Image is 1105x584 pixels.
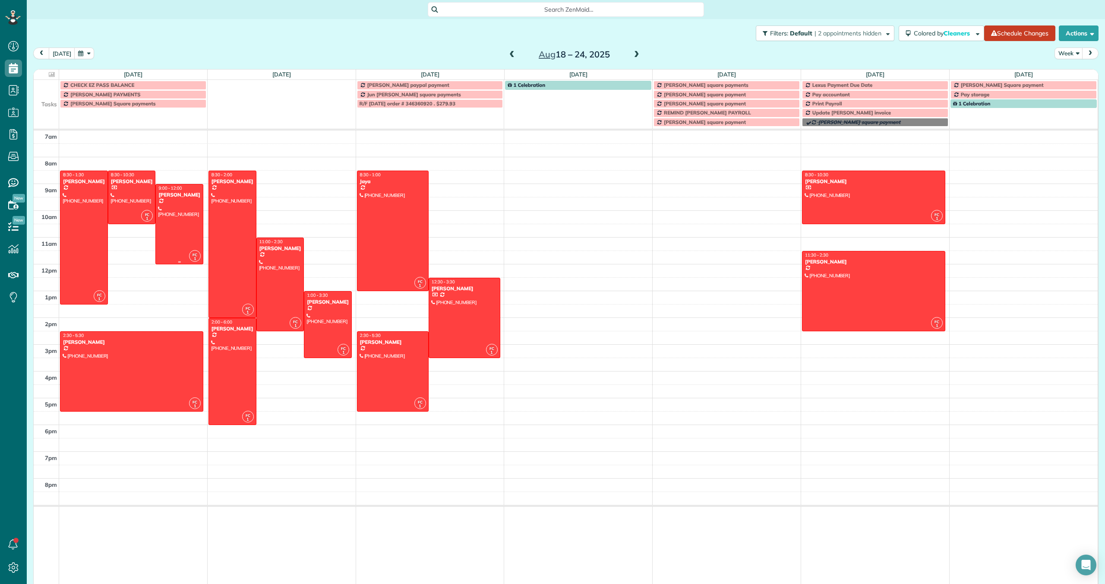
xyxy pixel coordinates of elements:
[193,252,197,257] span: FC
[664,109,751,116] span: REMIND [PERSON_NAME] PAYROLL
[259,245,302,251] div: [PERSON_NAME]
[259,239,283,244] span: 11:00 - 2:30
[431,286,498,292] div: [PERSON_NAME]
[1059,25,1099,41] button: Actions
[717,71,736,78] a: [DATE]
[338,349,349,357] small: 1
[243,308,253,317] small: 1
[931,322,942,330] small: 1
[45,321,57,327] span: 2pm
[211,178,254,184] div: [PERSON_NAME]
[899,25,984,41] button: Colored byCleaners
[45,294,57,301] span: 1pm
[145,212,150,217] span: FC
[815,29,881,37] span: | 2 appointments hidden
[45,481,57,488] span: 8pm
[341,346,346,351] span: FC
[812,82,872,88] span: Lexus Payment Due Date
[931,215,942,223] small: 1
[508,82,545,88] span: 1 Celebration
[290,322,301,330] small: 1
[805,252,828,258] span: 11:30 - 2:30
[13,194,25,203] span: New
[63,178,105,184] div: [PERSON_NAME]
[97,292,102,297] span: FC
[818,119,900,125] span: [PERSON_NAME] square payment
[41,267,57,274] span: 12pm
[866,71,884,78] a: [DATE]
[63,172,84,178] span: 8:30 - 1:30
[935,319,939,324] span: FC
[935,212,939,217] span: FC
[41,213,57,220] span: 10am
[111,172,134,178] span: 8:30 - 10:30
[45,428,57,435] span: 6pm
[539,49,556,60] span: Aug
[70,82,134,88] span: CHECK EZ PASS BALANCE
[1076,555,1096,575] div: Open Intercom Messenger
[45,454,57,461] span: 7pm
[293,319,298,324] span: FC
[961,91,990,98] span: Pay storage
[45,401,57,408] span: 5pm
[944,29,971,37] span: Cleaners
[94,295,105,303] small: 1
[13,216,25,225] span: New
[63,339,201,345] div: [PERSON_NAME]
[418,400,423,404] span: FC
[360,100,455,107] span: R/F [DATE] order # 346360920 . $279.93
[664,91,746,98] span: [PERSON_NAME] square payment
[953,100,991,107] span: 1 Celebration
[124,71,142,78] a: [DATE]
[189,255,200,263] small: 1
[70,91,141,98] span: [PERSON_NAME] PAYMENTS
[489,346,494,351] span: FC
[211,326,254,332] div: [PERSON_NAME]
[45,133,57,140] span: 7am
[70,100,156,107] span: [PERSON_NAME] Square payments
[45,374,57,381] span: 4pm
[306,299,349,305] div: [PERSON_NAME]
[421,71,439,78] a: [DATE]
[664,119,746,125] span: [PERSON_NAME] square payment
[246,306,250,311] span: FC
[45,160,57,167] span: 8am
[142,215,152,223] small: 1
[33,48,50,59] button: prev
[770,29,788,37] span: Filters:
[45,187,57,194] span: 9am
[1054,48,1083,59] button: Week
[812,91,850,98] span: Pay accountant
[664,82,748,88] span: [PERSON_NAME] square payments
[664,100,746,107] span: [PERSON_NAME] square payment
[360,172,381,178] span: 8:30 - 1:00
[805,178,943,184] div: [PERSON_NAME]
[1082,48,1099,59] button: next
[367,82,449,88] span: [PERSON_NAME] paypal payment
[110,178,153,184] div: [PERSON_NAME]
[360,178,426,184] div: Jaya
[486,349,497,357] small: 1
[756,25,894,41] button: Filters: Default | 2 appointments hidden
[158,192,201,198] div: [PERSON_NAME]
[520,50,628,59] h2: 18 – 24, 2025
[189,402,200,410] small: 1
[790,29,813,37] span: Default
[432,279,455,285] span: 12:30 - 3:30
[1014,71,1033,78] a: [DATE]
[415,282,426,290] small: 1
[812,109,891,116] span: Update [PERSON_NAME] invoice
[360,333,381,338] span: 2:30 - 5:30
[805,259,943,265] div: [PERSON_NAME]
[367,91,461,98] span: Jun [PERSON_NAME] square payments
[751,25,894,41] a: Filters: Default | 2 appointments hidden
[243,416,253,424] small: 1
[307,292,328,298] span: 1:00 - 3:30
[961,82,1044,88] span: [PERSON_NAME] Square payment
[246,413,250,418] span: FC
[415,402,426,410] small: 1
[158,185,182,191] span: 9:00 - 12:00
[812,100,842,107] span: Print Payroll
[569,71,588,78] a: [DATE]
[805,172,828,178] span: 8:30 - 10:30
